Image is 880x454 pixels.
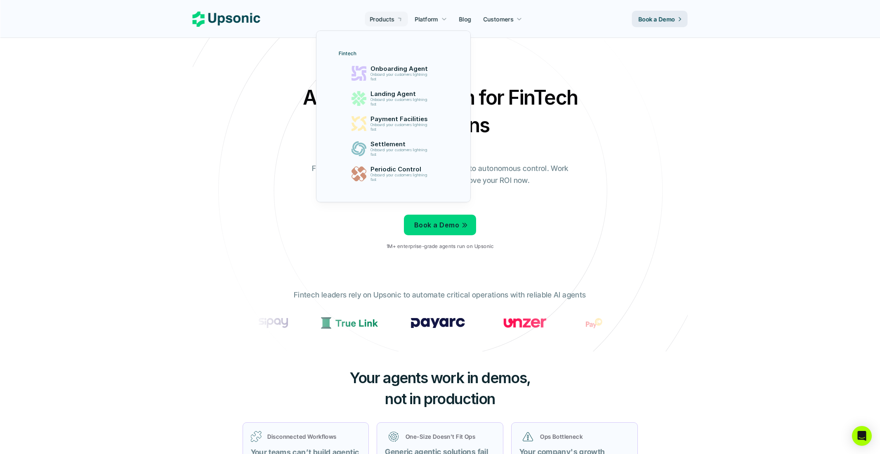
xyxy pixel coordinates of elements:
[267,432,361,441] p: Disconnected Workflows
[370,123,430,132] p: Onboard your customers lightning fast
[385,390,495,408] span: not in production
[370,73,430,82] p: Onboard your customers lightning fast
[414,219,459,231] p: Book a Demo
[639,15,675,23] p: Book a Demo
[370,166,431,173] p: Periodic Control
[370,148,430,157] p: Onboard your customers lightning fast
[370,173,430,182] p: Onboard your customers lightning fast
[404,215,476,235] a: Book a Demo
[406,432,491,441] p: One-Size Doesn’t Fit Ops
[415,15,438,23] p: Platform
[349,369,531,387] span: Your agents work in demos,
[540,432,626,441] p: Ops Bottleneck
[306,163,574,187] p: From onboarding to compliance to settlement to autonomous control. Work with %82 more efficiency ...
[296,84,585,139] h2: Agentic AI Platform for FinTech Operations
[370,98,430,107] p: Onboard your customers lightning fast
[370,115,431,123] p: Payment Facilities
[387,243,493,249] p: 1M+ enterprise-grade agents run on Upsonic
[370,140,431,148] p: Settlement
[370,90,431,98] p: Landing Agent
[294,289,586,301] p: Fintech leaders rely on Upsonic to automate critical operations with reliable AI agents
[339,51,356,56] p: Fintech
[852,426,872,446] div: Open Intercom Messenger
[365,12,408,26] a: Products
[370,65,431,73] p: Onboarding Agent
[370,15,394,23] p: Products
[454,12,476,26] a: Blog
[459,15,471,23] p: Blog
[483,15,514,23] p: Customers
[632,11,688,27] a: Book a Demo
[334,62,453,85] a: Onboarding AgentOnboard your customers lightning fast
